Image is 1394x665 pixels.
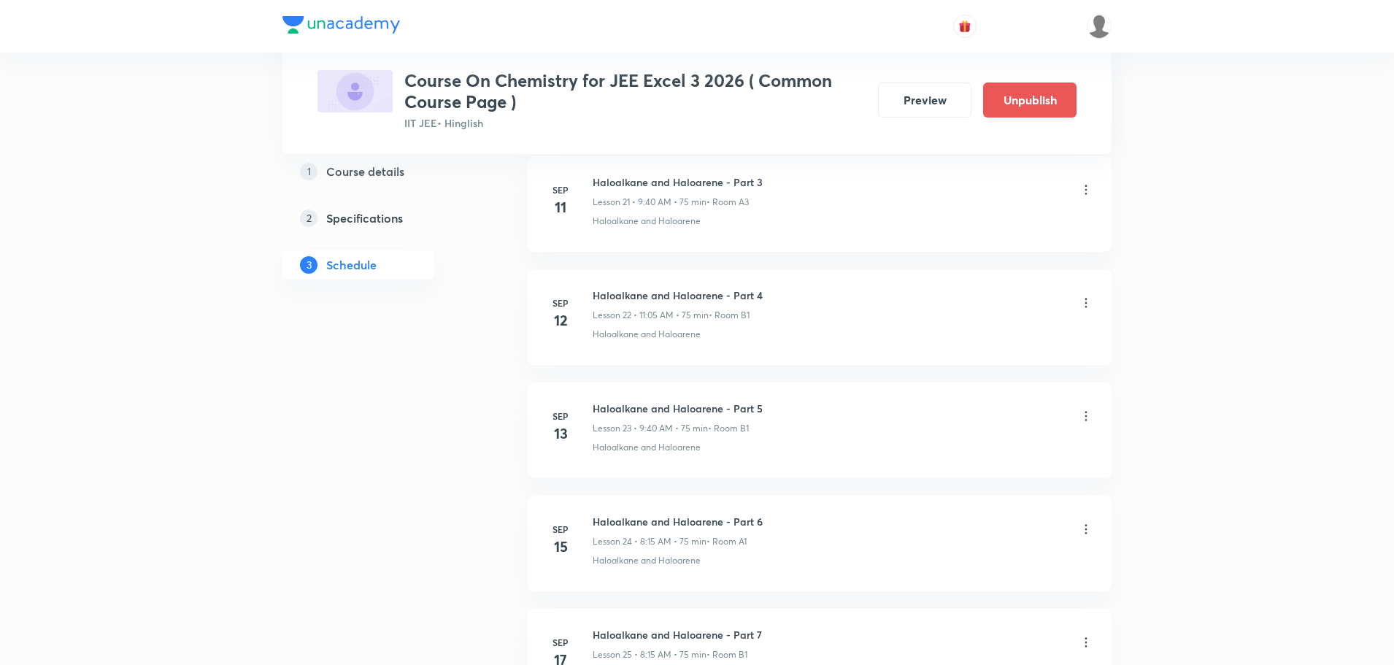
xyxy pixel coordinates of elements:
[300,210,317,227] p: 2
[878,82,971,118] button: Preview
[282,204,481,233] a: 2Specifications
[300,163,317,180] p: 1
[546,410,575,423] h6: Sep
[958,20,971,33] img: avatar
[546,636,575,649] h6: Sep
[593,627,762,642] h6: Haloalkane and Haloarene - Part 7
[546,296,575,310] h6: Sep
[708,422,749,435] p: • Room B1
[593,174,763,190] h6: Haloalkane and Haloarene - Part 3
[326,210,403,227] h5: Specifications
[546,536,575,558] h4: 15
[282,16,400,37] a: Company Logo
[983,82,1077,118] button: Unpublish
[404,115,866,131] p: IIT JEE • Hinglish
[546,183,575,196] h6: Sep
[593,328,701,341] p: Haloalkane and Haloarene
[593,648,706,661] p: Lesson 25 • 8:15 AM • 75 min
[593,535,706,548] p: Lesson 24 • 8:15 AM • 75 min
[593,401,763,416] h6: Haloalkane and Haloarene - Part 5
[709,309,750,322] p: • Room B1
[546,423,575,445] h4: 13
[593,196,706,209] p: Lesson 21 • 9:40 AM • 75 min
[326,163,404,180] h5: Course details
[593,554,701,567] p: Haloalkane and Haloarene
[953,15,977,38] button: avatar
[326,256,377,274] h5: Schedule
[404,70,866,112] h3: Course On Chemistry for JEE Excel 3 2026 ( Common Course Page )
[593,309,709,322] p: Lesson 22 • 11:05 AM • 75 min
[706,648,747,661] p: • Room B1
[317,70,393,112] img: CCE5987A-F866-4841-A62B-A0C67CD1B729_plus.png
[593,215,701,228] p: Haloalkane and Haloarene
[593,288,763,303] h6: Haloalkane and Haloarene - Part 4
[593,441,701,454] p: Haloalkane and Haloarene
[546,523,575,536] h6: Sep
[593,514,763,529] h6: Haloalkane and Haloarene - Part 6
[282,16,400,34] img: Company Logo
[593,422,708,435] p: Lesson 23 • 9:40 AM • 75 min
[546,196,575,218] h4: 11
[546,310,575,331] h4: 12
[706,535,747,548] p: • Room A1
[300,256,317,274] p: 3
[706,196,749,209] p: • Room A3
[1087,14,1112,39] img: Vivek Patil
[282,157,481,186] a: 1Course details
